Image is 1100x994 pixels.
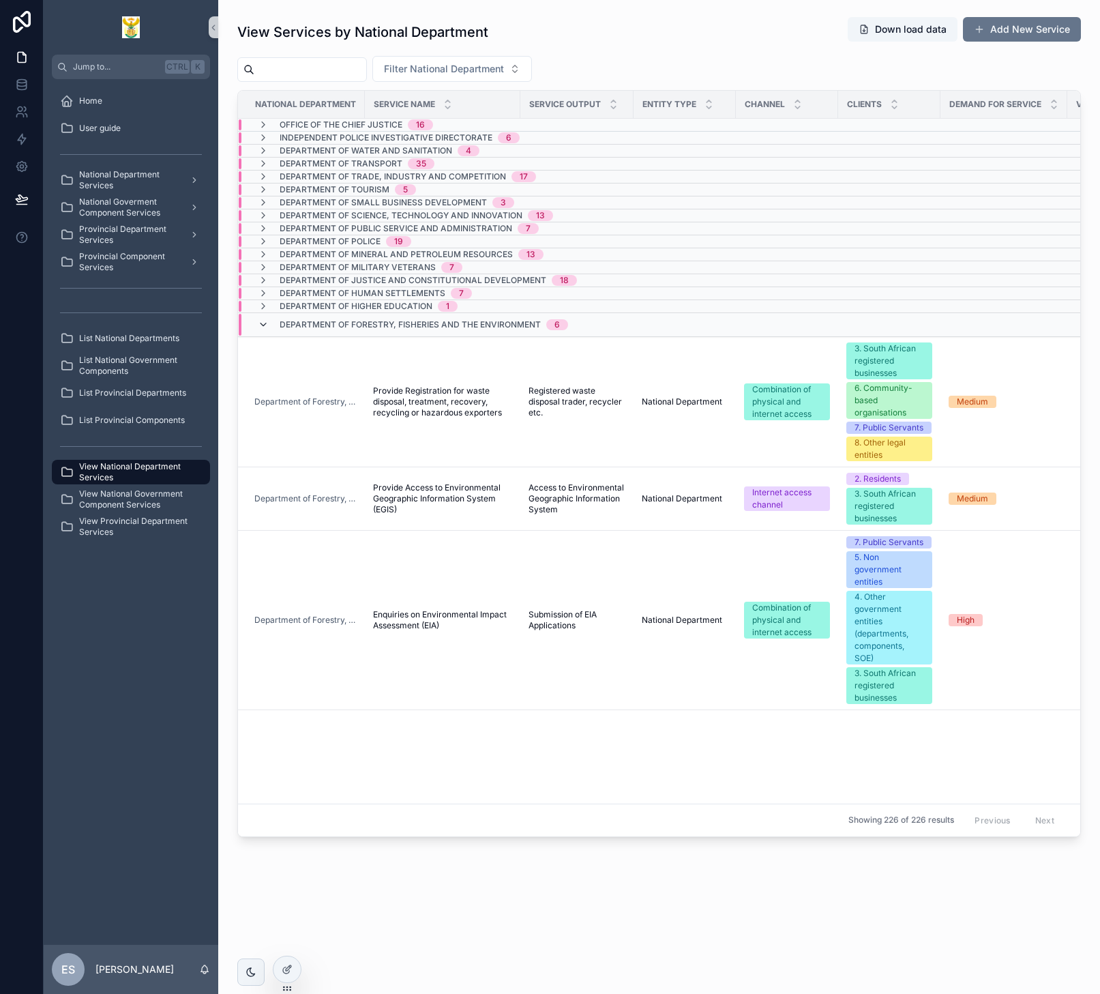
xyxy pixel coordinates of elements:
a: Department of Forestry, Fisheries and the Environment [254,615,357,626]
button: Add New Service [963,17,1081,42]
div: 6 [554,319,560,330]
div: 7. Public Servants [854,536,923,549]
span: Service Name [374,99,435,110]
div: 7 [459,288,464,299]
div: 17 [520,171,528,182]
div: 13 [526,249,535,260]
a: Combination of physical and internet access [744,383,830,420]
span: Office of the Chief Justice [280,119,402,130]
span: Registered waste disposal trader, recycler etc. [529,385,625,418]
span: Ctrl [165,60,190,74]
span: ES [61,961,75,978]
div: 4. Other government entities (departments, components, SOE) [854,591,924,664]
div: scrollable content [44,79,218,557]
a: Access to Environmental Geographic Information System [529,482,625,515]
span: Home [79,96,102,106]
a: List National Departments [52,326,210,351]
a: View National Department Services [52,460,210,484]
div: 8. Other legal entities [854,437,924,461]
span: Department of Water and Sanitation [280,145,452,156]
span: View Provincial Department Services [79,516,196,538]
h1: View Services by National Department [237,23,488,42]
button: Select Button [372,56,532,82]
a: Department of Forestry, Fisheries and the Environment [254,493,357,504]
div: 2. Residents [854,473,901,485]
a: 7. Public Servants5. Non government entities4. Other government entities (departments, components... [846,536,932,704]
a: National Department [642,493,728,504]
a: Submission of EIA Applications [529,609,625,631]
span: Department of Military Veterans [280,262,436,273]
a: Internet access channel [744,486,830,511]
span: Provincial Component Services [79,251,179,273]
span: National Department [642,396,722,407]
span: Jump to... [73,61,160,72]
a: View National Government Component Services [52,487,210,512]
div: 18 [560,275,569,286]
div: 7. Public Servants [854,422,923,434]
img: App logo [122,16,139,38]
span: User guide [79,123,121,134]
span: Department of Justice and Constitutional Development [280,275,546,286]
span: Independent Police Investigative Directorate [280,132,492,143]
div: Medium [957,493,988,505]
a: Combination of physical and internet access [744,602,830,639]
a: Provide Registration for waste disposal, treatment, recovery, recycling or hazardous exporters [373,385,512,418]
div: 6. Community-based organisations [854,382,924,419]
span: Department of Transport [280,158,402,169]
a: List Provincial Departments [52,381,210,405]
div: 3. South African registered businesses [854,488,924,525]
a: Provincial Component Services [52,250,210,274]
a: User guide [52,116,210,141]
a: Enquiries on Environmental Impact Assessment (EIA) [373,609,512,631]
span: List National Government Components [79,355,196,377]
div: 4 [466,145,471,156]
a: 2. Residents3. South African registered businesses [846,473,932,525]
span: List National Departments [79,333,179,344]
span: K [192,61,203,72]
div: Combination of physical and internet access [752,383,822,420]
span: Channel [745,99,785,110]
a: National Goverment Component Services [52,195,210,220]
span: Provincial Department Services [79,224,179,246]
span: List Provincial Components [79,415,185,426]
a: National Department [642,396,728,407]
button: Jump to...CtrlK [52,55,210,79]
a: List National Government Components [52,353,210,378]
div: 13 [536,210,545,221]
div: 16 [416,119,425,130]
div: Internet access channel [752,486,822,511]
div: 6 [506,132,511,143]
a: High [949,614,1059,626]
span: National Goverment Component Services [79,196,179,218]
p: [PERSON_NAME] [95,963,174,976]
span: Clients [847,99,882,110]
span: Provide Access to Environmental Geographic Information System (EGIS) [373,482,512,515]
span: List Provincial Departments [79,388,186,398]
span: Department of Science, Technology and Innovation [280,210,522,221]
span: Department of Higher Education [280,301,432,312]
span: National Department [642,493,722,504]
div: 7 [449,262,454,273]
span: Department of Small Business Development [280,197,487,208]
div: Combination of physical and internet access [752,602,822,639]
a: Medium [949,396,1059,408]
span: National Department [642,615,722,626]
div: 3 [501,197,506,208]
a: Provincial Department Services [52,222,210,247]
div: 19 [394,236,403,247]
div: 1 [446,301,449,312]
a: National Department [642,615,728,626]
a: List Provincial Components [52,408,210,433]
div: 3. South African registered businesses [854,342,924,379]
a: View Provincial Department Services [52,514,210,539]
div: 5. Non government entities [854,551,924,588]
a: Department of Forestry, Fisheries and the Environment [254,396,357,407]
span: View National Department Services [79,461,196,483]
